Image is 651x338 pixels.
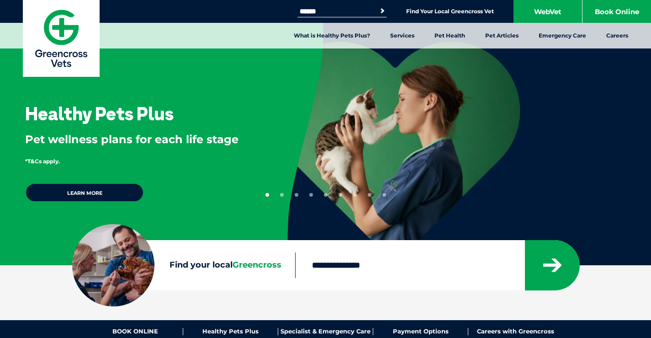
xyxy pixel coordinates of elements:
[468,328,563,335] a: Careers with Greencross
[278,328,373,335] a: Specialist & Emergency Care
[25,132,258,147] p: Pet wellness plans for each life stage
[424,23,475,48] a: Pet Health
[233,260,281,270] span: Greencross
[25,104,174,123] h3: Healthy Pets Plus
[25,183,144,202] a: Learn more
[353,193,357,197] button: 7 of 9
[284,23,380,48] a: What is Healthy Pets Plus?
[265,193,269,197] button: 1 of 9
[183,328,278,335] a: Healthy Pets Plus
[339,193,342,197] button: 6 of 9
[596,23,638,48] a: Careers
[88,328,183,335] a: BOOK ONLINE
[72,258,295,272] label: Find your local
[373,328,468,335] a: Payment Options
[382,193,386,197] button: 9 of 9
[295,193,298,197] button: 3 of 9
[368,193,371,197] button: 8 of 9
[324,193,328,197] button: 5 of 9
[475,23,529,48] a: Pet Articles
[280,193,284,197] button: 2 of 9
[378,6,387,16] button: Search
[25,158,60,165] span: *T&Cs apply.
[380,23,424,48] a: Services
[529,23,596,48] a: Emergency Care
[309,193,313,197] button: 4 of 9
[406,8,494,15] a: Find Your Local Greencross Vet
